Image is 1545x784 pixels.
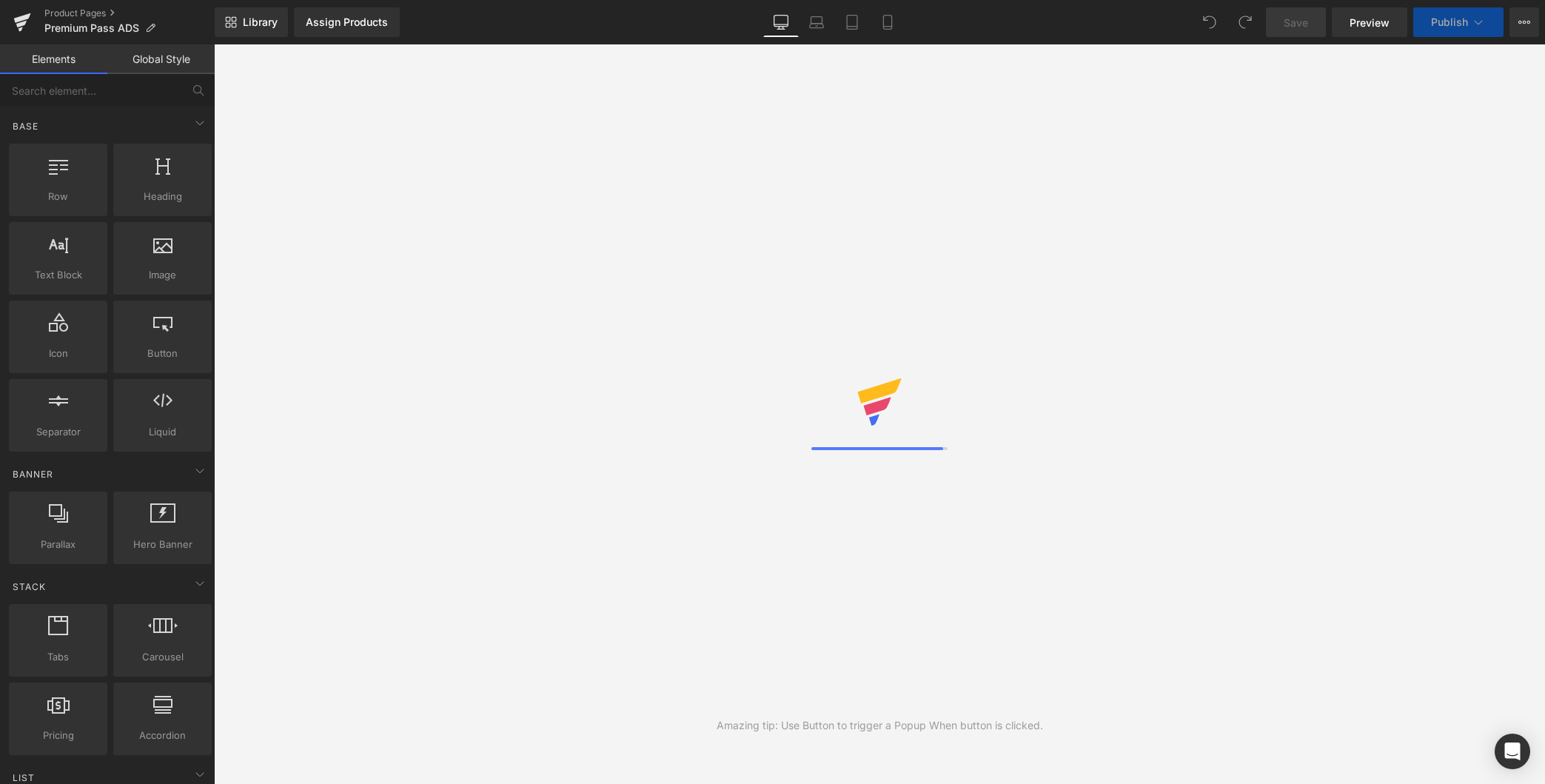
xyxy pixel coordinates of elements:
[13,267,103,283] span: Text Block
[118,728,207,743] span: Accordion
[215,7,288,37] a: New Library
[1431,16,1468,28] span: Publish
[13,728,103,743] span: Pricing
[243,16,278,29] span: Library
[1332,7,1407,37] a: Preview
[1495,734,1530,769] div: Open Intercom Messenger
[118,189,207,204] span: Heading
[44,22,139,34] span: Premium Pass ADS
[118,267,207,283] span: Image
[118,537,207,552] span: Hero Banner
[118,424,207,440] span: Liquid
[11,580,47,594] span: Stack
[118,346,207,361] span: Button
[1230,7,1260,37] button: Redo
[1509,7,1539,37] button: More
[118,649,207,665] span: Carousel
[13,424,103,440] span: Separator
[870,7,905,37] a: Mobile
[107,44,215,74] a: Global Style
[13,537,103,552] span: Parallax
[717,717,1043,734] div: Amazing tip: Use Button to trigger a Popup When button is clicked.
[763,7,799,37] a: Desktop
[1284,15,1308,30] span: Save
[13,189,103,204] span: Row
[1195,7,1224,37] button: Undo
[11,119,40,133] span: Base
[306,16,388,28] div: Assign Products
[834,7,870,37] a: Tablet
[13,649,103,665] span: Tabs
[13,346,103,361] span: Icon
[11,467,55,481] span: Banner
[1350,15,1390,30] span: Preview
[44,7,215,19] a: Product Pages
[1413,7,1504,37] button: Publish
[799,7,834,37] a: Laptop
